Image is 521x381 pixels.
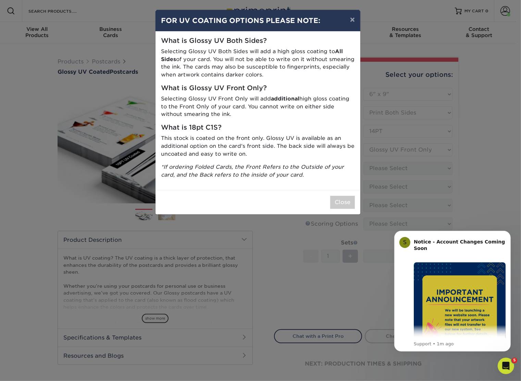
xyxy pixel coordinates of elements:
[161,15,355,26] h4: FOR UV COATING OPTIONS PLEASE NOTE:
[161,95,355,118] p: Selecting Glossy UV Front Only will add high gloss coating to the Front Only of your card. You ca...
[345,10,360,29] button: ×
[161,48,343,62] strong: All Sides
[161,84,355,92] h5: What is Glossy UV Front Only?
[161,48,355,79] p: Selecting Glossy UV Both Sides will add a high gloss coating to of your card. You will not be abl...
[330,196,355,209] button: Close
[161,37,355,45] h5: What is Glossy UV Both Sides?
[498,358,514,374] iframe: Intercom live chat
[161,134,355,158] p: This stock is coated on the front only. Glossy UV is available as an additional option on the car...
[161,164,344,178] i: *If ordering Folded Cards, the Front Refers to the Outside of your card, and the Back refers to t...
[384,221,521,362] iframe: Intercom notifications message
[271,95,299,102] strong: additional
[512,358,517,363] span: 5
[161,124,355,132] h5: What is 18pt C1S?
